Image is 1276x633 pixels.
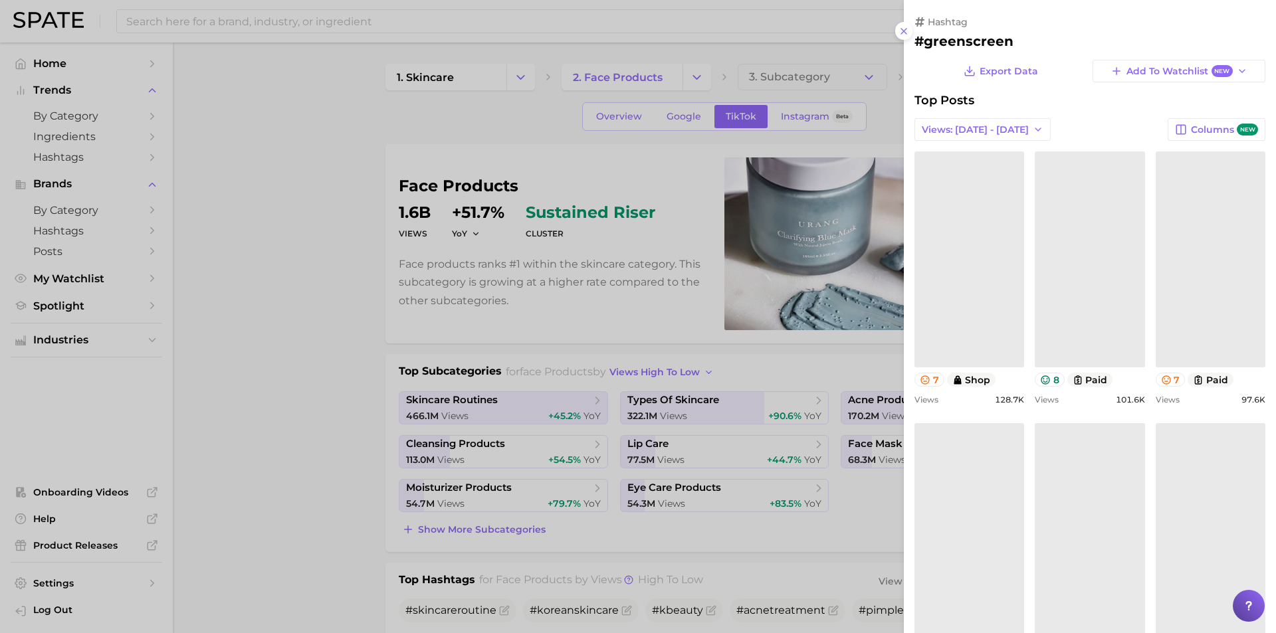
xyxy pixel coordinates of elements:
[914,395,938,405] span: Views
[914,373,944,387] button: 7
[1168,118,1265,141] button: Columnsnew
[980,66,1038,77] span: Export Data
[1241,395,1265,405] span: 97.6k
[914,93,974,108] span: Top Posts
[1035,373,1065,387] button: 8
[947,373,996,387] button: shop
[1116,395,1145,405] span: 101.6k
[1067,373,1113,387] button: paid
[995,395,1024,405] span: 128.7k
[1035,395,1059,405] span: Views
[914,118,1051,141] button: Views: [DATE] - [DATE]
[928,16,968,28] span: hashtag
[1126,65,1232,78] span: Add to Watchlist
[1156,395,1180,405] span: Views
[1188,373,1233,387] button: paid
[1212,65,1233,78] span: New
[960,60,1041,82] button: Export Data
[922,124,1029,136] span: Views: [DATE] - [DATE]
[914,33,1265,49] h2: #greenscreen
[1093,60,1265,82] button: Add to WatchlistNew
[1191,124,1258,136] span: Columns
[1156,373,1186,387] button: 7
[1237,124,1258,136] span: new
